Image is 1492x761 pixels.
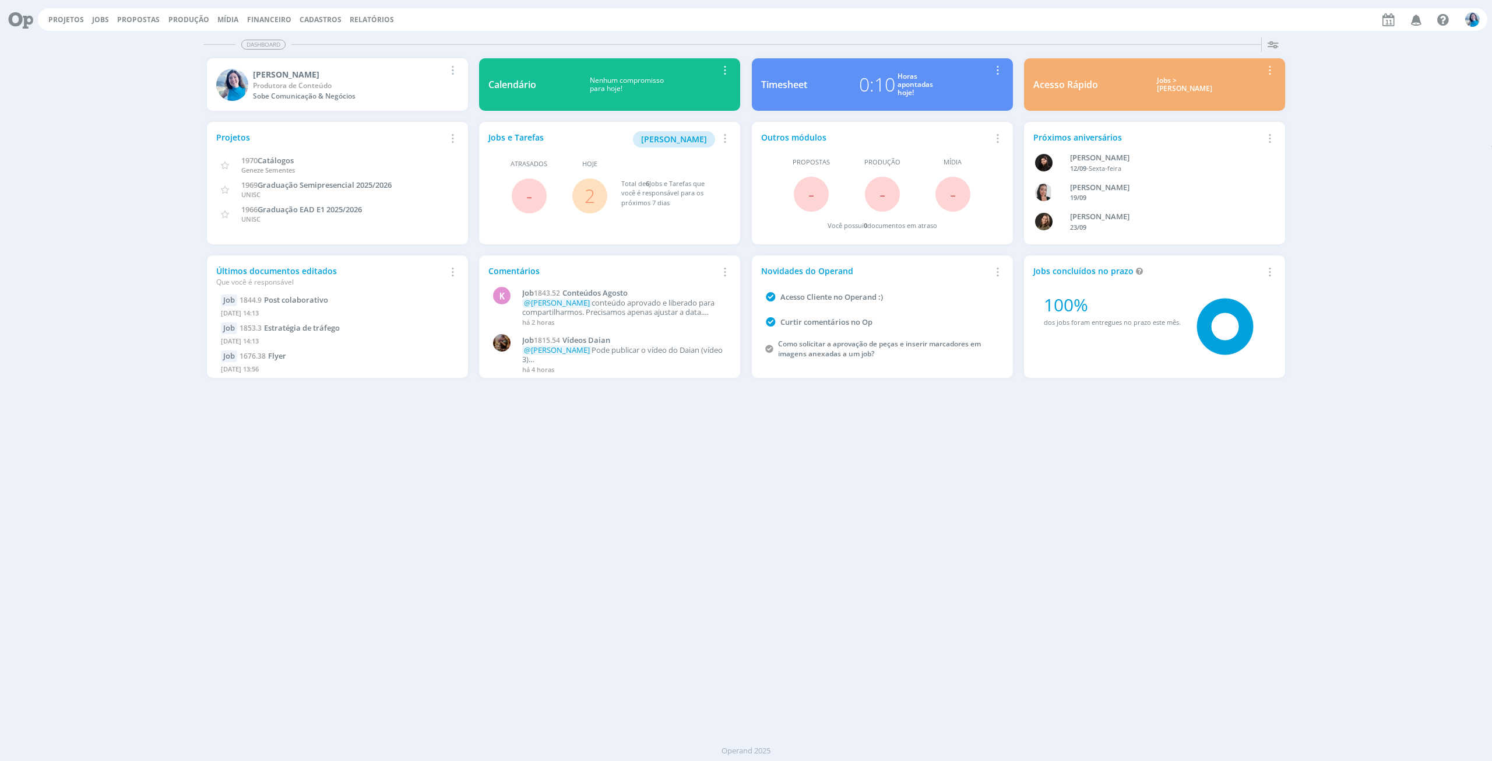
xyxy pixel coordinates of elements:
[1070,164,1086,173] span: 12/09
[778,339,981,359] a: Como solicitar a aprovação de peças e inserir marcadores em imagens anexadas a um job?
[493,334,511,352] img: A
[240,294,328,305] a: 1844.9Post colaborativo
[633,133,715,144] a: [PERSON_NAME]
[300,15,342,24] span: Cadastros
[898,72,933,97] div: Horas apontadas hoje!
[221,294,237,306] div: Job
[524,297,590,308] span: @[PERSON_NAME]
[536,76,717,93] div: Nenhum compromisso para hoje!
[258,155,294,166] span: Catálogos
[1035,154,1053,171] img: L
[264,322,340,333] span: Estratégia de tráfego
[646,179,649,188] span: 6
[241,215,261,223] span: UNISC
[828,221,937,231] div: Você possui documentos em atraso
[241,204,362,215] a: 1966Graduação EAD E1 2025/2026
[1033,78,1098,92] div: Acesso Rápido
[216,131,445,143] div: Projetos
[562,287,628,298] span: Conteúdos Agosto
[761,78,807,92] div: Timesheet
[221,334,454,351] div: [DATE] 14:13
[296,15,345,24] button: Cadastros
[621,179,719,208] div: Total de Jobs e Tarefas que você é responsável para os próximos 7 dias
[1070,193,1086,202] span: 19/09
[1070,152,1257,164] div: Luana da Silva de Andrade
[1044,318,1181,328] div: dos jobs foram entregues no prazo este mês.
[522,346,724,364] p: Pode publicar o vídeo do Daian (vídeo 3)
[944,157,962,167] span: Mídia
[241,190,261,199] span: UNISC
[752,58,1013,111] a: Timesheet0:10Horasapontadashoje!
[240,350,286,361] a: 1676.38Flyer
[240,351,266,361] span: 1676.38
[350,15,394,24] a: Relatórios
[488,131,717,148] div: Jobs e Tarefas
[522,318,554,327] span: há 2 horas
[522,336,724,345] a: Job1815.54Vídeos Daian
[1465,12,1480,27] img: E
[950,181,956,206] span: -
[582,159,597,169] span: Hoje
[780,292,883,302] a: Acesso Cliente no Operand :)
[780,317,872,327] a: Curtir comentários no Op
[216,69,248,101] img: E
[214,15,242,24] button: Mídia
[641,134,707,145] span: [PERSON_NAME]
[808,181,814,206] span: -
[1107,76,1262,93] div: Jobs > [PERSON_NAME]
[633,131,715,148] button: [PERSON_NAME]
[761,131,990,143] div: Outros módulos
[488,78,536,92] div: Calendário
[207,58,468,111] a: E[PERSON_NAME]Produtora de ConteúdoSobe Comunicação & Negócios
[241,180,258,190] span: 1969
[241,166,295,174] span: Geneze Sementes
[488,265,717,277] div: Comentários
[168,15,209,24] a: Produção
[241,155,294,166] a: 1970Catálogos
[244,15,295,24] button: Financeiro
[48,15,84,24] a: Projetos
[864,221,867,230] span: 0
[585,183,595,208] a: 2
[217,15,238,24] a: Mídia
[522,299,724,317] p: conteúdo aprovado e liberado para compartilharmos. Precisamos apenas ajustar a data. materiais
[258,204,362,215] span: Graduação EAD E1 2025/2026
[92,15,109,24] a: Jobs
[859,71,895,99] div: 0:10
[240,322,340,333] a: 1853.3Estratégia de tráfego
[534,288,560,298] span: 1843.52
[493,287,511,304] div: K
[241,179,392,190] a: 1969Graduação Semipresencial 2025/2026
[268,350,286,361] span: Flyer
[216,277,445,287] div: Que você é responsável
[258,180,392,190] span: Graduação Semipresencial 2025/2026
[1033,265,1262,277] div: Jobs concluídos no prazo
[253,91,445,101] div: Sobe Comunicação & Negócios
[534,335,560,345] span: 1815.54
[864,157,900,167] span: Produção
[562,335,610,345] span: Vídeos Daian
[165,15,213,24] button: Produção
[1033,131,1262,143] div: Próximos aniversários
[346,15,397,24] button: Relatórios
[240,295,262,305] span: 1844.9
[1035,184,1053,201] img: C
[114,15,163,24] button: Propostas
[241,40,286,50] span: Dashboard
[216,265,445,287] div: Últimos documentos editados
[761,265,990,277] div: Novidades do Operand
[1070,164,1257,174] div: -
[221,322,237,334] div: Job
[221,350,237,362] div: Job
[264,294,328,305] span: Post colaborativo
[793,157,830,167] span: Propostas
[522,365,554,374] span: há 4 horas
[253,68,445,80] div: Elisa Simon
[247,15,291,24] a: Financeiro
[1465,9,1480,30] button: E
[117,15,160,24] span: Propostas
[524,345,590,355] span: @[PERSON_NAME]
[241,155,258,166] span: 1970
[221,306,454,323] div: [DATE] 14:13
[511,159,547,169] span: Atrasados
